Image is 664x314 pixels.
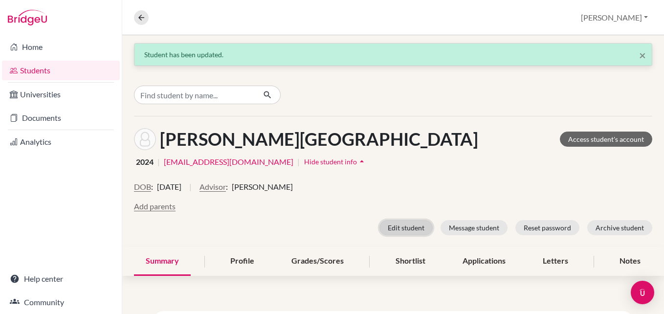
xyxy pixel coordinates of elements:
span: [PERSON_NAME] [232,181,293,193]
div: Letters [531,247,580,276]
span: | [189,181,192,201]
a: Community [2,292,120,312]
div: Summary [134,247,191,276]
button: Edit student [379,220,433,235]
a: Universities [2,85,120,104]
span: | [297,156,300,168]
button: [PERSON_NAME] [576,8,652,27]
i: arrow_drop_up [357,157,367,166]
div: Grades/Scores [280,247,355,276]
div: Open Intercom Messenger [631,281,654,304]
button: Add parents [134,201,176,212]
span: Hide student info [304,157,357,166]
div: Shortlist [384,247,437,276]
span: × [639,48,646,62]
div: Profile [219,247,266,276]
a: Documents [2,108,120,128]
a: Analytics [2,132,120,152]
button: Hide student infoarrow_drop_up [304,154,367,169]
div: Applications [451,247,517,276]
a: Help center [2,269,120,289]
img: Bridge-U [8,10,47,25]
button: Reset password [515,220,579,235]
img: Manavi Khadka's avatar [134,128,156,150]
span: : [226,181,228,193]
input: Find student by name... [134,86,255,104]
button: Archive student [587,220,652,235]
button: Close [639,49,646,61]
div: Student has been updated. [144,49,642,60]
a: Home [2,37,120,57]
span: 2024 [136,156,154,168]
span: | [157,156,160,168]
div: Notes [608,247,652,276]
a: Students [2,61,120,80]
span: [DATE] [157,181,181,193]
a: [EMAIL_ADDRESS][DOMAIN_NAME] [164,156,293,168]
span: : [151,181,153,193]
h1: [PERSON_NAME][GEOGRAPHIC_DATA] [160,129,478,150]
button: Advisor [199,181,226,193]
a: Access student's account [560,132,652,147]
button: DOB [134,181,151,193]
button: Message student [441,220,508,235]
